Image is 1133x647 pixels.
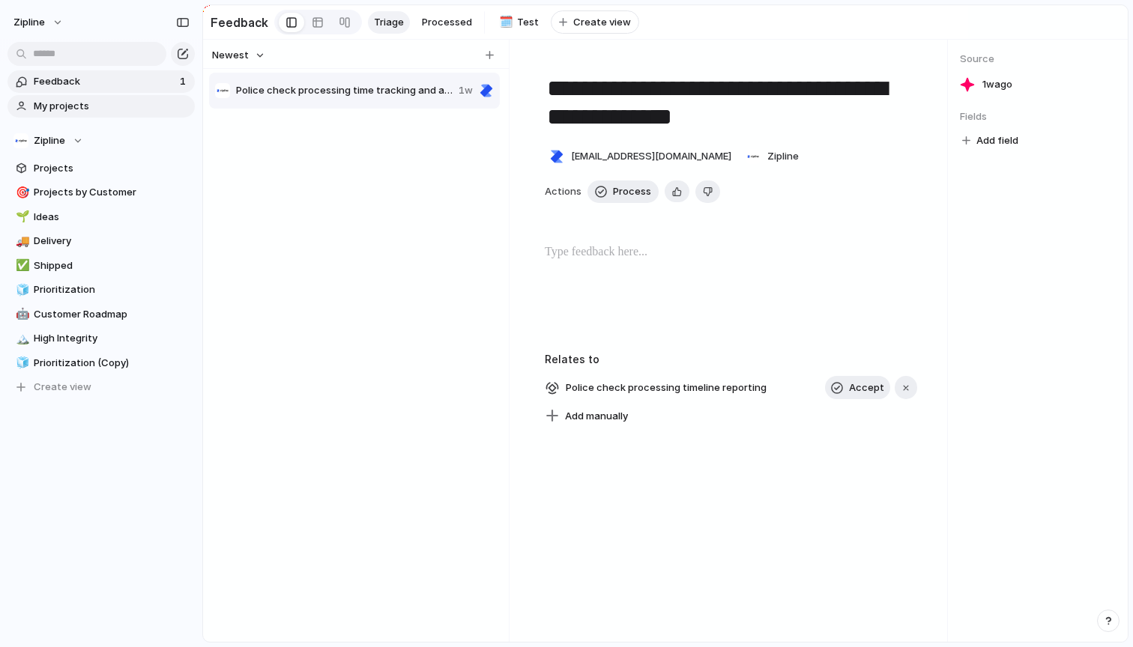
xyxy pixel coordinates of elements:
button: [EMAIL_ADDRESS][DOMAIN_NAME] [545,145,735,168]
button: 🌱 [13,210,28,225]
span: Shipped [34,258,190,273]
a: 🧊Prioritization [7,279,195,301]
span: Process [613,184,651,199]
button: 🏔️ [13,331,28,346]
a: 🌱Ideas [7,206,195,228]
button: 🤖 [13,307,28,322]
button: 🧊 [13,356,28,371]
h3: Relates to [545,351,917,367]
div: 🧊 [16,354,26,371]
div: 🎯 [16,184,26,201]
span: [EMAIL_ADDRESS][DOMAIN_NAME] [571,149,731,164]
span: Test [517,15,539,30]
span: Create view [573,15,631,30]
span: Actions [545,184,581,199]
button: Add manually [540,406,634,427]
button: Add field [960,131,1021,151]
span: Feedback [34,74,175,89]
button: Delete [695,180,720,203]
div: 🚚 [16,233,26,250]
a: 🚚Delivery [7,230,195,252]
span: zipline [13,15,45,30]
div: 🤖 [16,306,26,323]
span: Add field [976,133,1018,148]
h2: Feedback [211,13,268,31]
button: zipline [7,10,71,34]
span: Zipline [34,133,65,148]
div: ✅ [16,257,26,274]
a: Processed [416,11,478,34]
button: Accept [825,376,890,400]
button: 🗓️ [497,15,512,30]
button: Zipline [7,130,195,152]
a: 🗓️Test [491,11,545,34]
a: 🧊Prioritization (Copy) [7,352,195,374]
span: Create view [34,380,91,395]
button: Zipline [741,145,803,168]
div: 🧊 [16,282,26,299]
a: ✅Shipped [7,255,195,277]
span: Prioritization (Copy) [34,356,190,371]
button: 🎯 [13,185,28,200]
div: 🌱 [16,208,26,225]
span: Zipline [767,149,799,164]
a: 🤖Customer Roadmap [7,303,195,326]
span: Ideas [34,210,190,225]
a: Triage [368,11,410,34]
span: My projects [34,99,190,114]
button: Create view [7,376,195,398]
a: Feedback1 [7,70,195,93]
button: ✅ [13,258,28,273]
button: Create view [551,10,639,34]
button: 🚚 [13,234,28,249]
a: 🏔️High Integrity [7,327,195,350]
span: Projects by Customer [34,185,190,200]
span: Add manually [565,409,628,424]
div: 🗓️ [499,13,510,31]
a: Projects [7,157,195,180]
span: Police check processing time tracking and alerts [236,83,453,98]
span: Customer Roadmap [34,307,190,322]
span: Prioritization [34,282,190,297]
span: 1w [459,83,473,98]
span: Newest [212,48,249,63]
button: Process [587,180,659,203]
span: Delivery [34,234,190,249]
span: Fields [960,109,1116,124]
span: Accept [849,380,884,395]
span: Processed [422,15,472,30]
button: Newest [210,46,268,65]
span: Triage [374,15,404,30]
span: Projects [34,161,190,176]
div: 🏔️ [16,330,26,347]
a: 🎯Projects by Customer [7,181,195,204]
a: My projects [7,95,195,118]
span: High Integrity [34,331,190,346]
button: 🧊 [13,282,28,297]
span: Source [960,52,1116,67]
span: 1w ago [982,77,1012,92]
span: Police check processing timeline reporting [561,377,771,398]
span: 1 [180,74,189,89]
